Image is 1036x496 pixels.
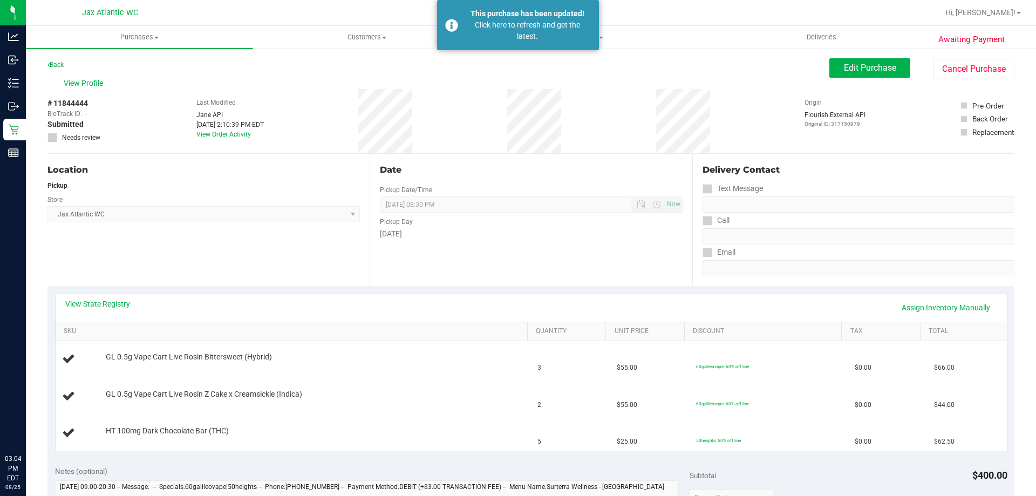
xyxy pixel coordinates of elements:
[8,31,19,42] inline-svg: Analytics
[805,110,865,128] div: Flourish External API
[106,426,229,436] span: HT 100mg Dark Chocolate Bar (THC)
[85,109,86,119] span: -
[703,164,1014,176] div: Delivery Contact
[8,101,19,112] inline-svg: Outbound
[55,467,107,475] span: Notes (optional)
[5,454,21,483] p: 03:04 PM EDT
[696,401,749,406] span: 60galileovape: 60% off line
[617,363,637,373] span: $55.00
[972,113,1008,124] div: Back Order
[708,26,935,49] a: Deliveries
[934,400,955,410] span: $44.00
[196,98,236,107] label: Last Modified
[254,32,480,42] span: Customers
[380,228,682,240] div: [DATE]
[82,8,138,17] span: Jax Atlantic WC
[805,98,822,107] label: Origin
[703,213,730,228] label: Call
[933,59,1014,79] button: Cancel Purchase
[464,19,591,42] div: Click here to refresh and get the latest.
[47,98,88,109] span: # 11844444
[617,437,637,447] span: $25.00
[5,483,21,491] p: 08/25
[792,32,851,42] span: Deliveries
[8,147,19,158] inline-svg: Reports
[47,164,360,176] div: Location
[47,195,63,205] label: Store
[47,109,82,119] span: BioTrack ID:
[934,363,955,373] span: $66.00
[64,78,107,89] span: View Profile
[11,410,43,442] iframe: Resource center
[464,8,591,19] div: This purchase has been updated!
[62,133,100,142] span: Needs review
[26,26,253,49] a: Purchases
[537,363,541,373] span: 3
[855,363,871,373] span: $0.00
[703,228,1014,244] input: Format: (999) 999-9999
[106,389,302,399] span: GL 0.5g Vape Cart Live Rosin Z Cake x Creamsickle (Indica)
[850,327,916,336] a: Tax
[537,437,541,447] span: 5
[972,100,1004,111] div: Pre-Order
[380,164,682,176] div: Date
[696,438,741,443] span: 50heights: 50% off line
[703,196,1014,213] input: Format: (999) 999-9999
[972,127,1014,138] div: Replacement
[536,327,602,336] a: Quantity
[196,131,251,138] a: View Order Activity
[895,298,997,317] a: Assign Inventory Manually
[829,58,910,78] button: Edit Purchase
[64,327,523,336] a: SKU
[693,327,837,336] a: Discount
[106,352,272,362] span: GL 0.5g Vape Cart Live Rosin Bittersweet (Hybrid)
[805,120,865,128] p: Original ID: 317150979
[703,181,763,196] label: Text Message
[615,327,680,336] a: Unit Price
[945,8,1015,17] span: Hi, [PERSON_NAME]!
[938,33,1005,46] span: Awaiting Payment
[934,437,955,447] span: $62.50
[380,217,413,227] label: Pickup Day
[47,182,67,189] strong: Pickup
[47,119,84,130] span: Submitted
[844,63,896,73] span: Edit Purchase
[855,400,871,410] span: $0.00
[929,327,994,336] a: Total
[253,26,480,49] a: Customers
[26,32,253,42] span: Purchases
[617,400,637,410] span: $55.00
[703,244,735,260] label: Email
[196,120,264,130] div: [DATE] 2:10:39 PM EDT
[537,400,541,410] span: 2
[972,470,1007,481] span: $400.00
[8,124,19,135] inline-svg: Retail
[696,364,749,369] span: 60galileovape: 60% off line
[855,437,871,447] span: $0.00
[690,471,716,480] span: Subtotal
[380,185,432,195] label: Pickup Date/Time
[47,61,64,69] a: Back
[65,298,130,309] a: View State Registry
[196,110,264,120] div: Jane API
[8,55,19,65] inline-svg: Inbound
[8,78,19,89] inline-svg: Inventory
